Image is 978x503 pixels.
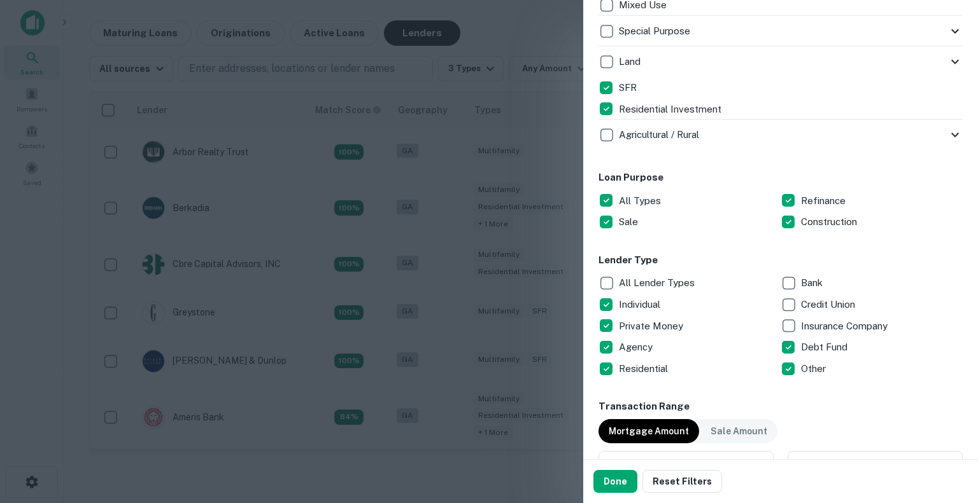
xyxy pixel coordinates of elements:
[801,319,890,334] p: Insurance Company
[619,214,641,230] p: Sale
[599,16,963,46] div: Special Purpose
[599,170,963,185] h6: Loan Purpose
[619,193,663,209] p: All Types
[619,319,686,334] p: Private Money
[619,127,702,142] p: Agricultural / Rural
[609,424,689,438] p: Mortgage Amount
[642,470,722,493] button: Reset Filters
[801,340,850,355] p: Debt Fund
[914,401,978,462] iframe: Chat Widget
[619,275,697,291] p: All Lender Types
[619,340,655,355] p: Agency
[599,253,963,268] h6: Lender Type
[779,451,783,476] div: -
[619,297,663,312] p: Individual
[619,54,643,69] p: Land
[599,46,963,77] div: Land
[619,24,693,39] p: Special Purpose
[619,361,670,376] p: Residential
[801,361,828,376] p: Other
[619,80,639,95] p: SFR
[599,120,963,150] div: Agricultural / Rural
[801,193,848,209] p: Refinance
[801,275,825,291] p: Bank
[801,297,858,312] p: Credit Union
[619,102,724,117] p: Residential Investment
[801,214,860,230] p: Construction
[599,399,963,414] h6: Transaction Range
[593,470,637,493] button: Done
[711,424,767,438] p: Sale Amount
